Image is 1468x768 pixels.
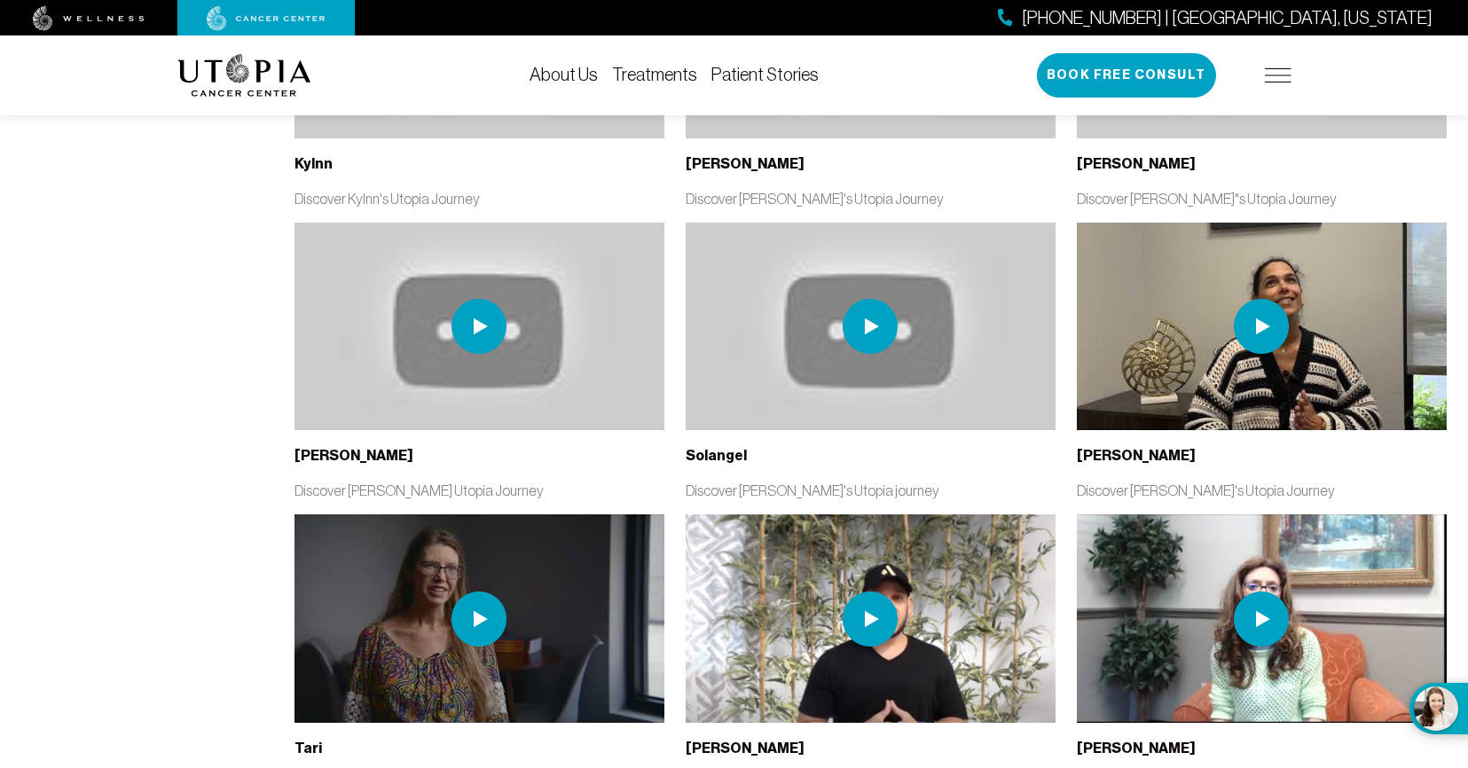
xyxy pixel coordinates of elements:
[686,740,805,756] b: [PERSON_NAME]
[686,447,747,464] b: Solangel
[177,54,311,97] img: logo
[1265,68,1291,82] img: icon-hamburger
[843,592,898,647] img: play icon
[451,299,506,354] img: play icon
[294,189,664,208] p: Discover Kylnn's Utopia Journey
[1077,447,1196,464] b: [PERSON_NAME]
[1077,514,1447,723] img: thumbnail
[1234,592,1289,647] img: play icon
[294,223,664,431] img: thumbnail
[1022,5,1433,31] span: [PHONE_NUMBER] | [GEOGRAPHIC_DATA], [US_STATE]
[711,65,819,84] a: Patient Stories
[294,155,333,172] b: Kylnn
[843,299,898,354] img: play icon
[1077,155,1196,172] b: [PERSON_NAME]
[451,592,506,647] img: play icon
[686,223,1056,431] img: thumbnail
[1037,53,1216,98] button: Book Free Consult
[33,6,145,31] img: wellness
[686,514,1056,723] img: thumbnail
[1077,481,1447,500] p: Discover [PERSON_NAME]'s Utopia Journey
[686,189,1056,208] p: Discover [PERSON_NAME]'s Utopia Journey
[1077,740,1196,756] b: [PERSON_NAME]
[294,447,413,464] b: [PERSON_NAME]
[1077,223,1447,431] img: thumbnail
[294,740,322,756] b: Tari
[207,6,326,31] img: cancer center
[294,514,664,723] img: thumbnail
[686,481,1056,500] p: Discover [PERSON_NAME]'s Utopia journey
[998,5,1433,31] a: [PHONE_NUMBER] | [GEOGRAPHIC_DATA], [US_STATE]
[294,481,664,500] p: Discover [PERSON_NAME] Utopia Journey
[1077,189,1447,208] p: Discover [PERSON_NAME]"s Utopia Journey
[612,65,697,84] a: Treatments
[686,155,805,172] b: [PERSON_NAME]
[530,65,598,84] a: About Us
[1234,299,1289,354] img: play icon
